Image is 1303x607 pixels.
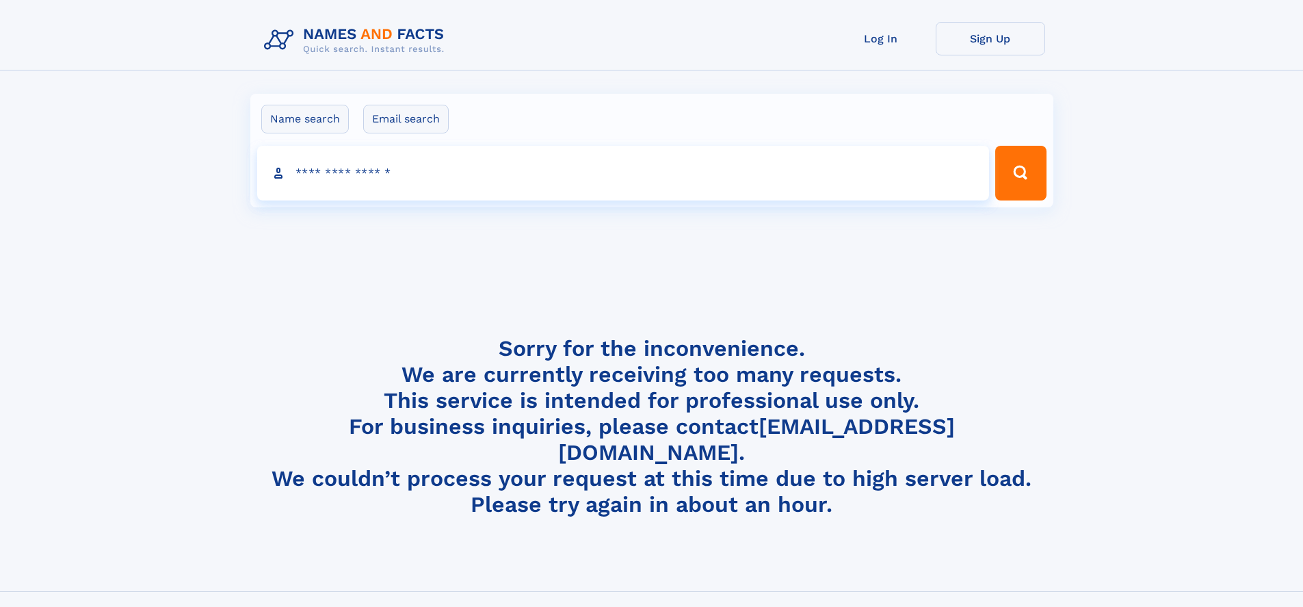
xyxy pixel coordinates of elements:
[259,22,456,59] img: Logo Names and Facts
[936,22,1045,55] a: Sign Up
[558,413,955,465] a: [EMAIL_ADDRESS][DOMAIN_NAME]
[257,146,990,201] input: search input
[363,105,449,133] label: Email search
[995,146,1046,201] button: Search Button
[826,22,936,55] a: Log In
[259,335,1045,518] h4: Sorry for the inconvenience. We are currently receiving too many requests. This service is intend...
[261,105,349,133] label: Name search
